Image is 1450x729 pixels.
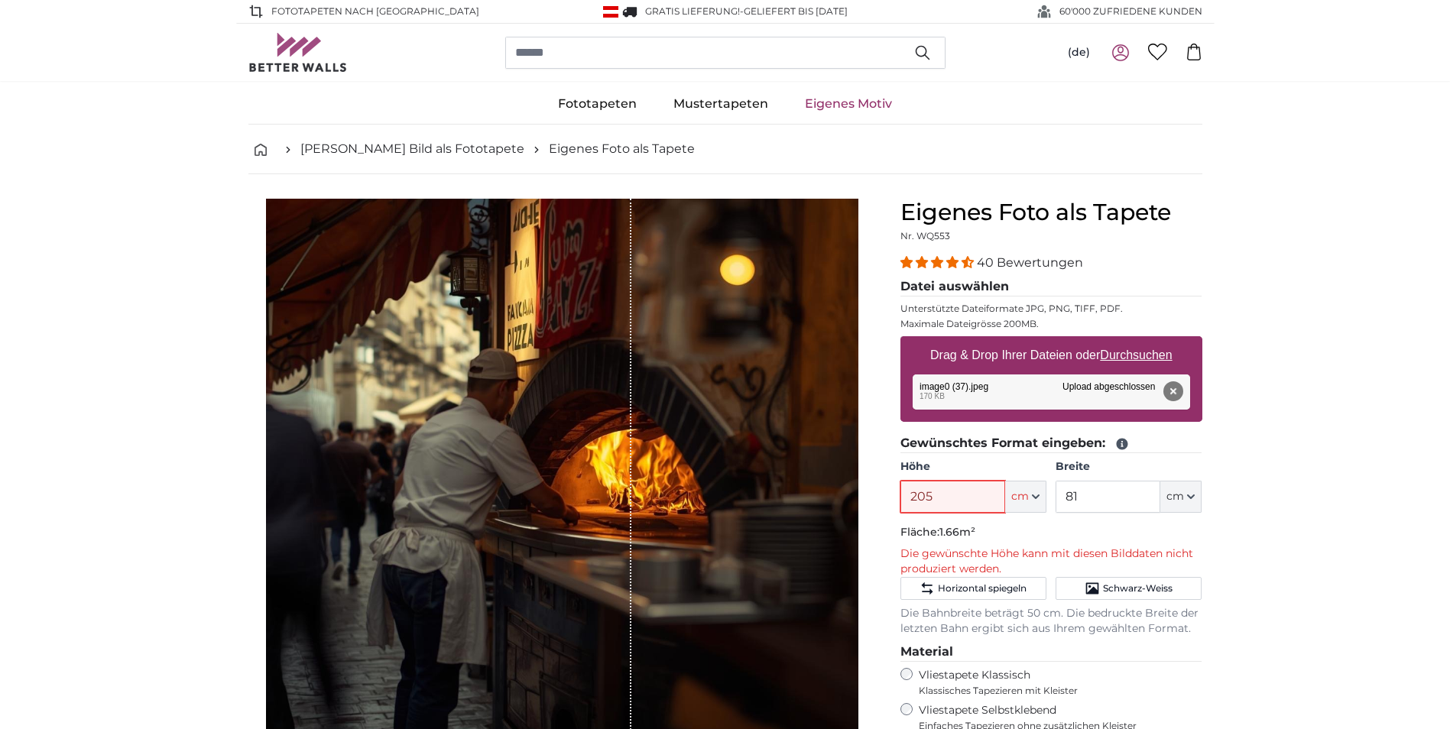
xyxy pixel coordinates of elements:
label: Vliestapete Klassisch [919,668,1189,697]
a: [PERSON_NAME] Bild als Fototapete [300,140,524,158]
span: Klassisches Tapezieren mit Kleister [919,685,1189,697]
span: Nr. WQ553 [900,230,950,241]
span: GRATIS Lieferung! [645,5,740,17]
span: 4.38 stars [900,255,977,270]
span: cm [1011,489,1029,504]
button: cm [1005,481,1046,513]
p: Die gewünschte Höhe kann mit diesen Bilddaten nicht produziert werden. [900,546,1202,577]
img: Österreich [603,6,618,18]
legend: Material [900,643,1202,662]
span: - [740,5,848,17]
label: Höhe [900,459,1046,475]
p: Unterstützte Dateiformate JPG, PNG, TIFF, PDF. [900,303,1202,315]
a: Eigenes Foto als Tapete [549,140,695,158]
span: Fototapeten nach [GEOGRAPHIC_DATA] [271,5,479,18]
nav: breadcrumbs [248,125,1202,174]
span: Geliefert bis [DATE] [744,5,848,17]
a: Eigenes Motiv [787,84,910,124]
span: 40 Bewertungen [977,255,1083,270]
h1: Eigenes Foto als Tapete [900,199,1202,226]
a: Fototapeten [540,84,655,124]
label: Breite [1056,459,1202,475]
span: Horizontal spiegeln [938,582,1027,595]
legend: Datei auswählen [900,277,1202,296]
span: 60'000 ZUFRIEDENE KUNDEN [1059,5,1202,18]
p: Die Bahnbreite beträgt 50 cm. Die bedruckte Breite der letzten Bahn ergibt sich aus Ihrem gewählt... [900,606,1202,637]
legend: Gewünschtes Format eingeben: [900,434,1202,453]
button: Schwarz-Weiss [1056,577,1202,600]
button: Horizontal spiegeln [900,577,1046,600]
p: Maximale Dateigrösse 200MB. [900,318,1202,330]
img: Betterwalls [248,33,348,72]
button: cm [1160,481,1202,513]
a: Mustertapeten [655,84,787,124]
button: (de) [1056,39,1102,66]
span: 1.66m² [939,525,975,539]
u: Durchsuchen [1100,348,1172,361]
p: Fläche: [900,525,1202,540]
span: cm [1166,489,1184,504]
label: Drag & Drop Ihrer Dateien oder [924,340,1179,371]
span: Schwarz-Weiss [1103,582,1173,595]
